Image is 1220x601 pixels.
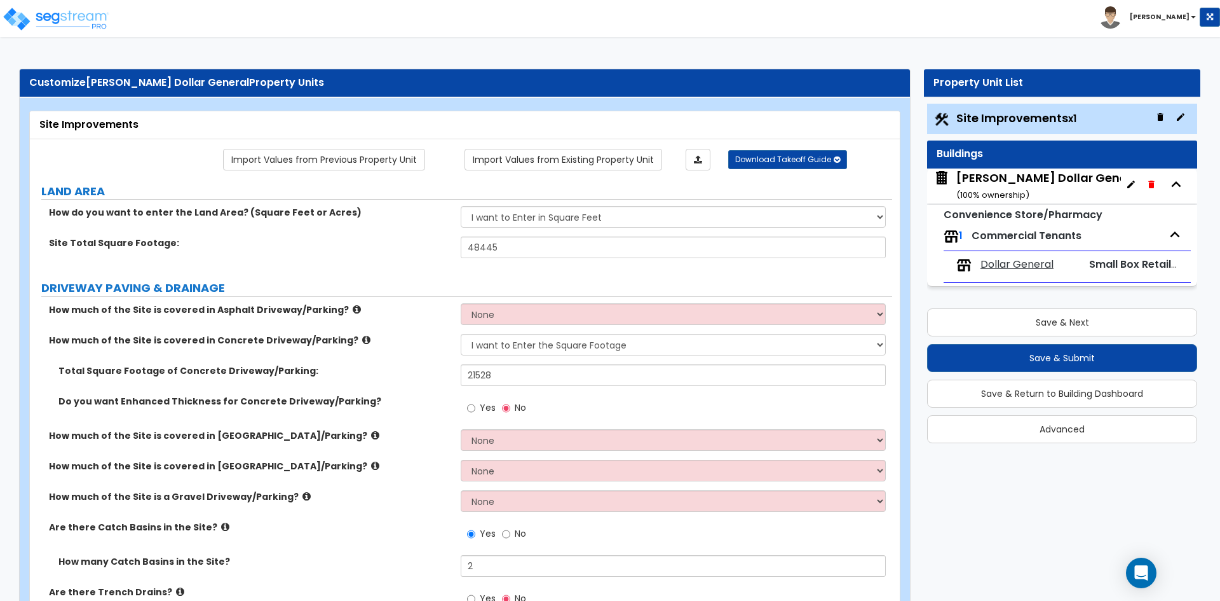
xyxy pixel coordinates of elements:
i: click for more info! [353,305,361,314]
div: Site Improvements [39,118,890,132]
label: Site Total Square Footage: [49,237,451,249]
i: click for more info! [371,431,379,440]
img: logo_pro_r.png [2,6,110,32]
label: Are there Trench Drains? [49,586,451,598]
small: ( 100 % ownership) [956,189,1029,201]
span: Yes [480,401,496,414]
button: Advanced [927,415,1197,443]
label: Do you want Enhanced Thickness for Concrete Driveway/Parking? [58,395,451,408]
a: Import the dynamic attribute values from existing properties. [464,149,662,170]
span: Yes [480,527,496,540]
img: tenants.png [956,258,972,273]
span: [PERSON_NAME] Dollar General [86,75,249,90]
input: No [502,527,510,541]
div: Customize Property Units [29,76,900,90]
input: No [502,401,510,415]
i: click for more info! [362,335,370,345]
label: LAND AREA [41,183,892,200]
i: click for more info! [176,587,184,597]
span: Site Improvements [956,110,1076,126]
span: Small Box Retail Tenant [1089,257,1210,272]
i: click for more info! [302,492,311,501]
label: Total Square Footage of Concrete Driveway/Parking: [58,364,451,377]
button: Save & Next [927,308,1197,336]
img: tenants.png [944,229,959,244]
label: How much of the Site is a Gravel Driveway/Parking? [49,490,451,503]
label: Are there Catch Basins in the Site? [49,521,451,534]
span: Download Takeoff Guide [735,154,831,165]
label: How much of the Site is covered in [GEOGRAPHIC_DATA]/Parking? [49,460,451,473]
a: Import the dynamic attribute values from previous properties. [223,149,425,170]
label: How many Catch Basins in the Site? [58,555,451,568]
label: How do you want to enter the Land Area? (Square Feet or Acres) [49,206,451,219]
span: Commercial Tenants [972,228,1081,243]
label: DRIVEWAY PAVING & DRAINAGE [41,280,892,296]
span: Dollar General [980,258,1054,272]
img: avatar.png [1099,6,1122,29]
input: Yes [467,401,475,415]
div: Property Unit List [933,76,1191,90]
button: Download Takeoff Guide [728,150,847,169]
input: Yes [467,527,475,541]
span: No [515,401,526,414]
span: Artemus Dollar General [933,170,1121,202]
small: x1 [1068,112,1076,125]
i: click for more info! [371,461,379,471]
label: How much of the Site is covered in Asphalt Driveway/Parking? [49,303,451,316]
b: [PERSON_NAME] [1130,12,1189,22]
button: Save & Return to Building Dashboard [927,380,1197,408]
button: Save & Submit [927,344,1197,372]
a: Import the dynamic attributes value through Excel sheet [686,149,710,170]
img: Construction.png [933,111,950,128]
span: 1 [959,228,963,243]
div: Buildings [937,147,1188,162]
img: building.svg [933,170,950,186]
i: click for more info! [221,522,229,532]
small: Convenience Store/Pharmacy [944,207,1102,222]
label: How much of the Site is covered in [GEOGRAPHIC_DATA]/Parking? [49,429,451,442]
div: Open Intercom Messenger [1126,558,1156,588]
label: How much of the Site is covered in Concrete Driveway/Parking? [49,334,451,347]
div: [PERSON_NAME] Dollar General [956,170,1142,202]
span: No [515,527,526,540]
